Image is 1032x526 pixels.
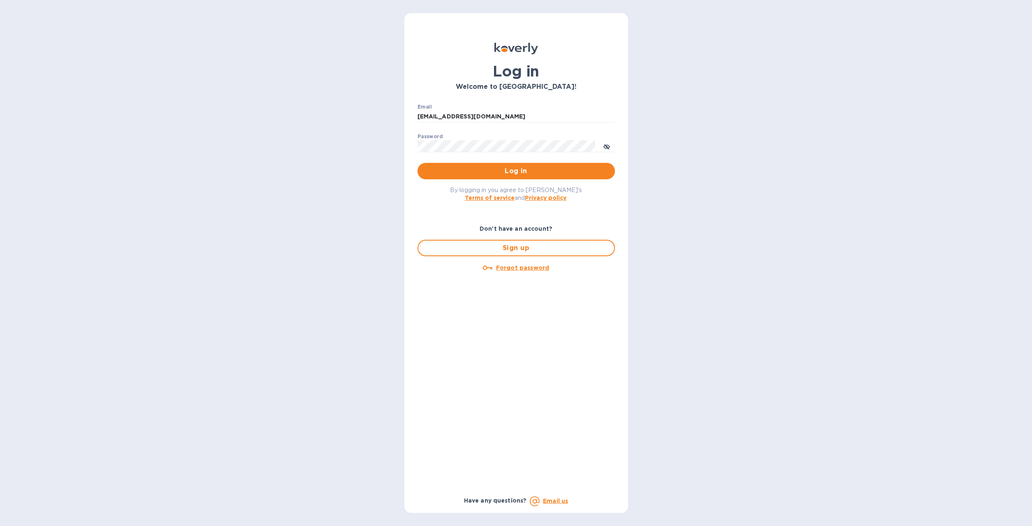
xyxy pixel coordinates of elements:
a: Terms of service [465,195,515,201]
b: Don't have an account? [480,225,552,232]
h1: Log in [417,63,615,80]
a: Privacy policy [525,195,566,201]
span: By logging in you agree to [PERSON_NAME]'s and . [450,187,582,201]
button: Sign up [417,240,615,256]
label: Password [417,134,443,139]
span: Log in [424,166,608,176]
label: Email [417,104,432,109]
span: Sign up [425,243,608,253]
button: Log in [417,163,615,179]
img: Koverly [494,43,538,54]
button: toggle password visibility [598,138,615,154]
h3: Welcome to [GEOGRAPHIC_DATA]! [417,83,615,91]
b: Have any questions? [464,497,527,504]
a: Email us [543,498,568,504]
u: Forgot password [496,264,549,271]
input: Enter email address [417,111,615,123]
